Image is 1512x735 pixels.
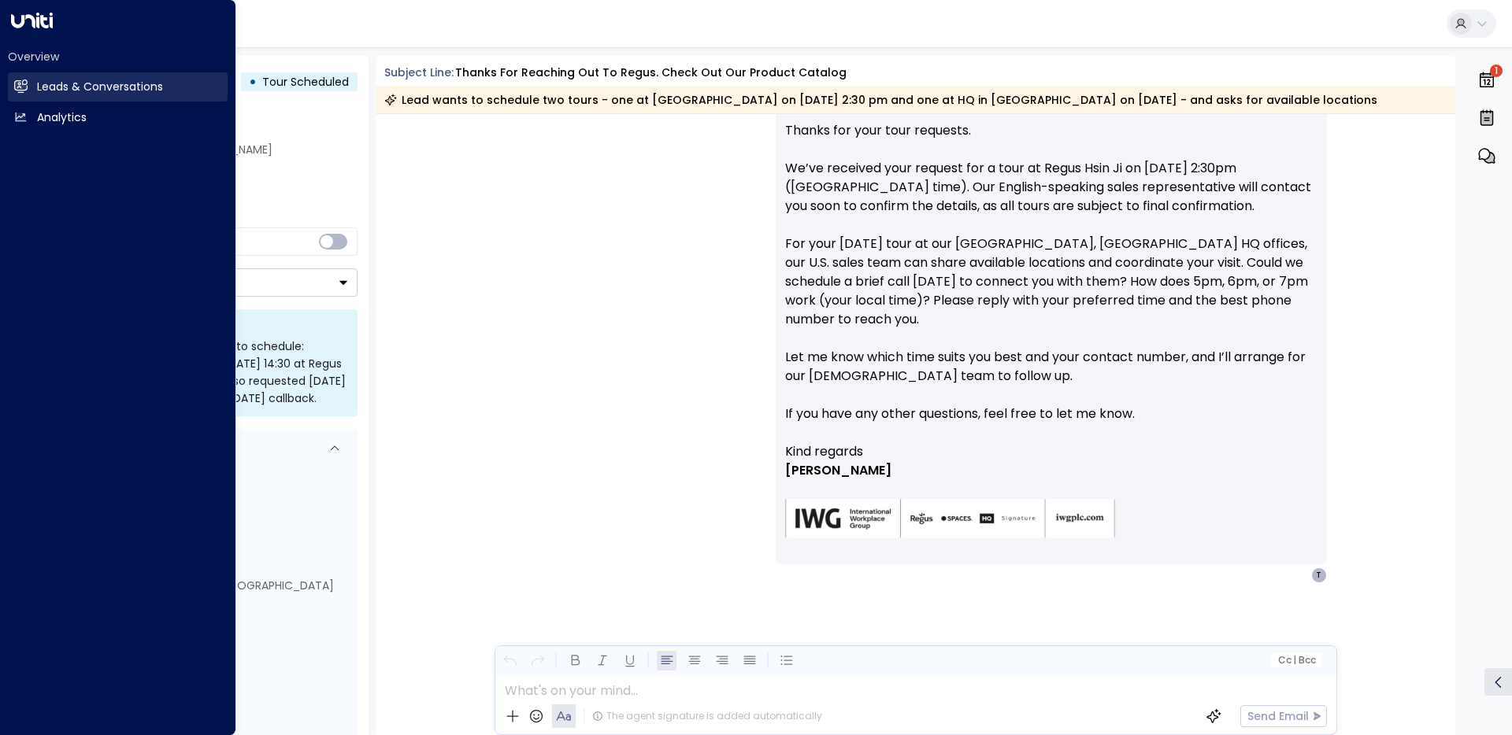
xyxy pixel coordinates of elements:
[8,103,228,132] a: Analytics
[1473,63,1500,98] button: 1
[37,109,87,126] h2: Analytics
[455,65,847,81] div: Thanks for reaching out to Regus. Check out our product catalog
[37,79,163,95] h2: Leads & Conversations
[8,72,228,102] a: Leads & Conversations
[785,461,891,480] span: [PERSON_NAME]
[1293,655,1296,666] span: |
[1490,65,1503,77] span: 1
[500,651,520,670] button: Undo
[1311,567,1327,583] div: T
[785,499,1116,539] img: AIorK4zU2Kz5WUNqa9ifSKC9jFH1hjwenjvh85X70KBOPduETvkeZu4OqG8oPuqbwvp3xfXcMQJCRtwYb-SG
[528,651,547,670] button: Redo
[785,442,863,461] span: Kind regards
[8,49,228,65] h2: Overview
[1277,655,1315,666] span: Cc Bcc
[592,709,822,723] div: The agent signature is added automatically
[1271,653,1321,668] button: Cc|Bcc
[262,74,349,90] span: Tour Scheduled
[384,65,454,80] span: Subject Line:
[785,83,1317,442] p: Hi [PERSON_NAME], Thanks for your tour requests. We’ve received your request for a tour at Regus ...
[384,92,1377,108] div: Lead wants to schedule two tours - one at [GEOGRAPHIC_DATA] on [DATE] 2:30 pm and one at HQ in [G...
[785,442,1317,558] div: Signature
[249,68,257,96] div: •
